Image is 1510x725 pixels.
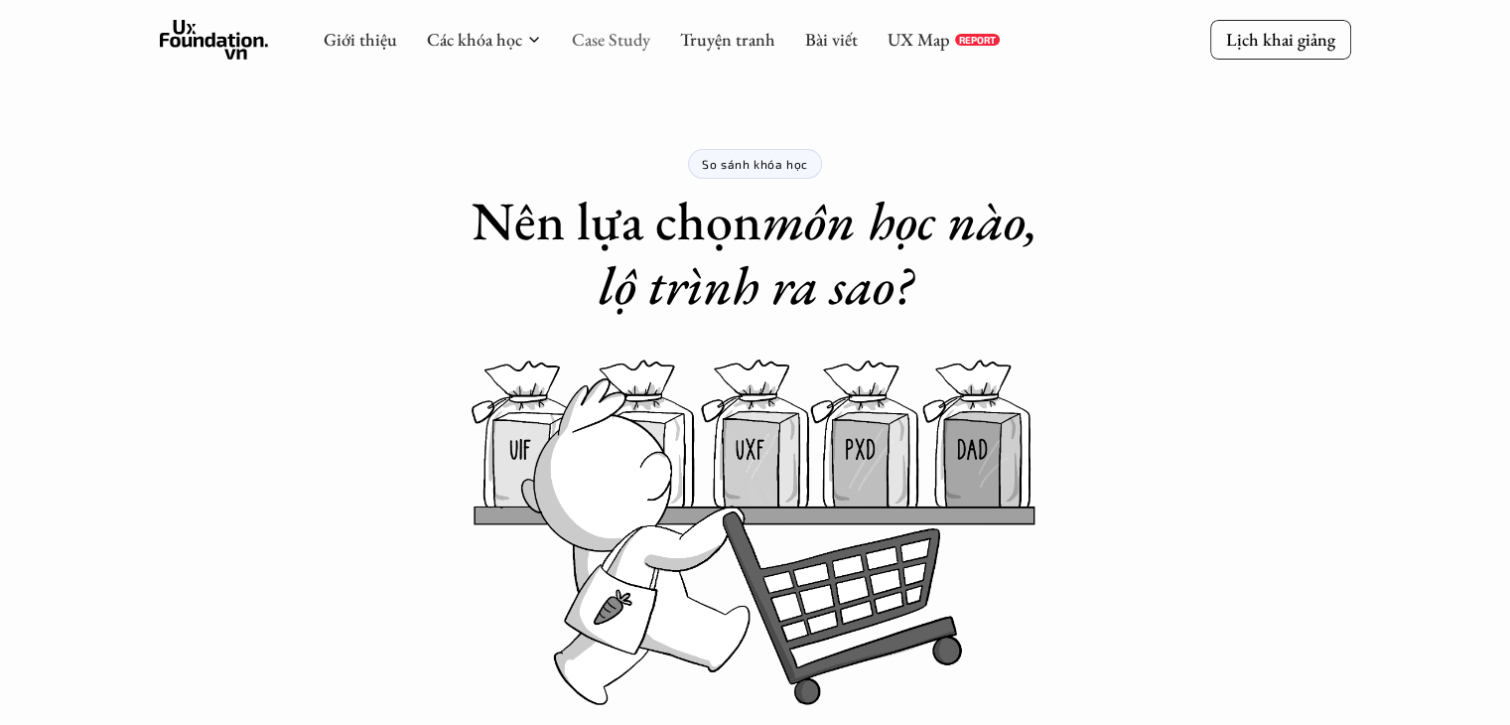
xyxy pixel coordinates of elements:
[427,28,522,51] a: Các khóa học
[702,157,808,171] p: So sánh khóa học
[959,34,996,46] p: REPORT
[572,28,650,51] a: Case Study
[955,34,1000,46] a: REPORT
[1210,20,1351,59] a: Lịch khai giảng
[448,189,1063,318] h1: Nên lựa chọn
[1226,28,1335,51] p: Lịch khai giảng
[324,28,397,51] a: Giới thiệu
[805,28,858,51] a: Bài viết
[599,186,1051,320] em: môn học nào, lộ trình ra sao?
[680,28,775,51] a: Truyện tranh
[888,28,950,51] a: UX Map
